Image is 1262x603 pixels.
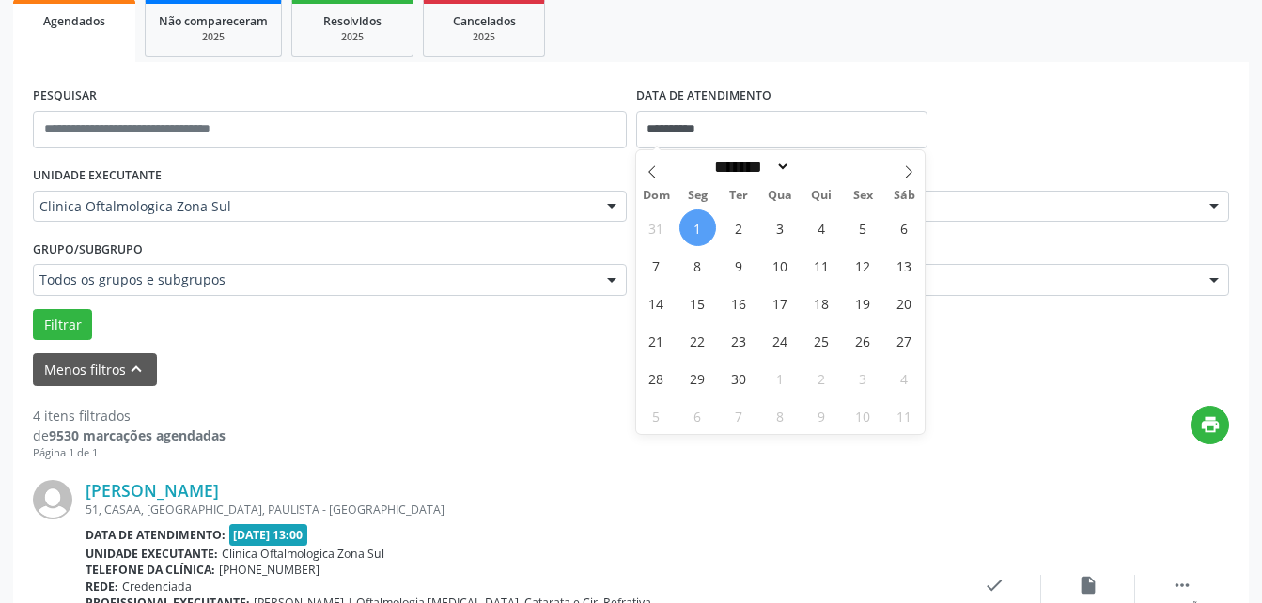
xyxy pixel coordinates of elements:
span: Setembro 25, 2025 [803,322,840,359]
span: Outubro 5, 2025 [638,397,675,434]
span: Outubro 7, 2025 [721,397,757,434]
label: Grupo/Subgrupo [33,235,143,264]
span: Setembro 13, 2025 [886,247,923,284]
span: Outubro 2, 2025 [803,360,840,396]
span: Ter [718,190,759,202]
span: Setembro 16, 2025 [721,285,757,321]
i: check [984,575,1005,595]
span: Setembro 12, 2025 [845,247,881,284]
span: Não compareceram [159,13,268,29]
span: Qua [759,190,801,202]
label: PESQUISAR [33,82,97,111]
span: Agendados [43,13,105,29]
span: Setembro 10, 2025 [762,247,799,284]
div: 2025 [437,30,531,44]
span: Sex [842,190,883,202]
span: Setembro 17, 2025 [762,285,799,321]
span: Todos os grupos e subgrupos [39,271,588,289]
span: Outubro 6, 2025 [679,397,716,434]
span: Setembro 23, 2025 [721,322,757,359]
i:  [1172,575,1192,595]
label: DATA DE ATENDIMENTO [636,82,771,111]
span: Setembro 30, 2025 [721,360,757,396]
span: Setembro 7, 2025 [638,247,675,284]
b: Unidade executante: [86,546,218,562]
button: print [1191,406,1229,444]
div: 4 itens filtrados [33,406,226,425]
span: Clinica Oftalmologica Zona Sul [39,197,588,216]
b: Data de atendimento: [86,527,226,543]
span: Agosto 31, 2025 [638,209,675,246]
span: Setembro 24, 2025 [762,322,799,359]
select: Month [709,157,791,177]
span: Setembro 3, 2025 [762,209,799,246]
strong: 9530 marcações agendadas [49,426,226,444]
span: Sáb [883,190,925,202]
button: Menos filtroskeyboard_arrow_up [33,353,157,386]
div: de [33,425,226,445]
span: Setembro 4, 2025 [803,209,840,246]
i: insert_drive_file [1078,575,1098,595]
div: 2025 [305,30,399,44]
div: 51, CASAA, [GEOGRAPHIC_DATA], PAULISTA - [GEOGRAPHIC_DATA] [86,502,947,518]
img: img [33,480,72,519]
span: Outubro 3, 2025 [845,360,881,396]
span: Dom [636,190,678,202]
span: Outubro 11, 2025 [886,397,923,434]
span: Setembro 5, 2025 [845,209,881,246]
button: Filtrar [33,309,92,341]
a: [PERSON_NAME] [86,480,219,501]
span: Setembro 8, 2025 [679,247,716,284]
span: Setembro 11, 2025 [803,247,840,284]
i: print [1200,414,1221,435]
span: Setembro 28, 2025 [638,360,675,396]
span: Setembro 26, 2025 [845,322,881,359]
span: Setembro 2, 2025 [721,209,757,246]
input: Year [790,157,852,177]
span: Outubro 4, 2025 [886,360,923,396]
span: Setembro 29, 2025 [679,360,716,396]
span: Setembro 22, 2025 [679,322,716,359]
span: Setembro 19, 2025 [845,285,881,321]
span: Outubro 8, 2025 [762,397,799,434]
div: Página 1 de 1 [33,445,226,461]
span: Qui [801,190,842,202]
span: Outubro 9, 2025 [803,397,840,434]
span: Seg [677,190,718,202]
span: Resolvidos [323,13,382,29]
span: Setembro 21, 2025 [638,322,675,359]
span: Cancelados [453,13,516,29]
span: Outubro 1, 2025 [762,360,799,396]
span: Setembro 15, 2025 [679,285,716,321]
span: Credenciada [122,579,192,595]
div: 2025 [159,30,268,44]
span: [PHONE_NUMBER] [219,562,319,578]
span: Clinica Oftalmologica Zona Sul [222,546,384,562]
b: Rede: [86,579,118,595]
span: Setembro 6, 2025 [886,209,923,246]
span: Setembro 1, 2025 [679,209,716,246]
span: Setembro 27, 2025 [886,322,923,359]
span: Setembro 20, 2025 [886,285,923,321]
span: [DATE] 13:00 [229,524,308,546]
span: Setembro 9, 2025 [721,247,757,284]
span: Setembro 18, 2025 [803,285,840,321]
b: Telefone da clínica: [86,562,215,578]
i: keyboard_arrow_up [126,359,147,379]
span: Setembro 14, 2025 [638,285,675,321]
label: UNIDADE EXECUTANTE [33,162,162,191]
span: Outubro 10, 2025 [845,397,881,434]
